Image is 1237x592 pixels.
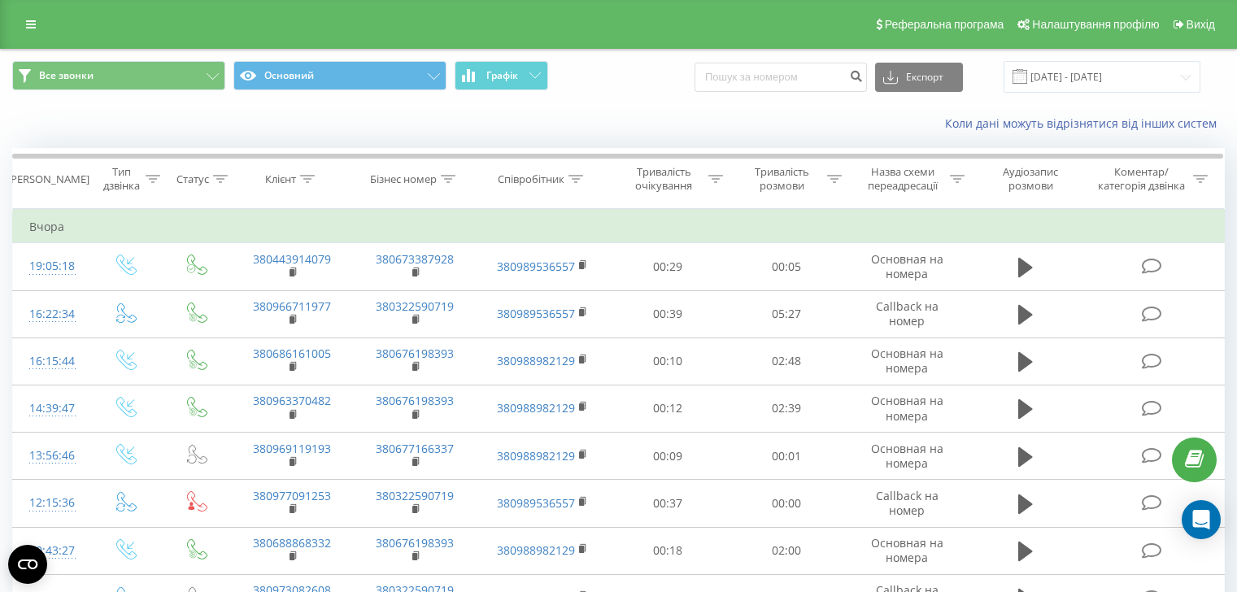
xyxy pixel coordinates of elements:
td: 00:37 [609,480,727,527]
a: 380988982129 [497,448,575,464]
button: Все звонки [12,61,225,90]
a: 380963370482 [253,393,331,408]
td: 00:12 [609,385,727,432]
td: 02:48 [727,337,845,385]
a: 380686161005 [253,346,331,361]
div: 19:05:18 [29,250,72,282]
span: Графік [486,70,518,81]
td: 00:09 [609,433,727,480]
a: 380969119193 [253,441,331,456]
div: Бізнес номер [370,172,437,186]
a: 380676198393 [376,535,454,551]
a: 380988982129 [497,542,575,558]
td: Основная на номера [845,527,968,574]
div: Назва схеми переадресації [860,165,946,193]
div: Співробітник [498,172,564,186]
a: 380989536557 [497,306,575,321]
div: 13:56:46 [29,440,72,472]
td: 00:18 [609,527,727,574]
td: Callback на номер [845,290,968,337]
td: 02:39 [727,385,845,432]
div: Коментар/категорія дзвінка [1094,165,1189,193]
td: 00:29 [609,243,727,290]
div: Статус [176,172,209,186]
div: 16:15:44 [29,346,72,377]
span: Вихід [1187,18,1215,31]
span: Налаштування профілю [1032,18,1159,31]
a: 380676198393 [376,393,454,408]
a: 380677166337 [376,441,454,456]
span: Все звонки [39,69,94,82]
a: 380988982129 [497,353,575,368]
a: 380966711977 [253,298,331,314]
td: 02:00 [727,527,845,574]
td: Основная на номера [845,385,968,432]
td: 00:01 [727,433,845,480]
input: Пошук за номером [695,63,867,92]
a: 380676198393 [376,346,454,361]
td: 00:10 [609,337,727,385]
div: Тривалість розмови [742,165,823,193]
a: 380322590719 [376,488,454,503]
a: 380977091253 [253,488,331,503]
div: Open Intercom Messenger [1182,500,1221,539]
a: 380688868332 [253,535,331,551]
div: Клієнт [265,172,296,186]
td: Callback на номер [845,480,968,527]
div: Аудіозапис розмови [983,165,1078,193]
td: 00:39 [609,290,727,337]
span: Реферальна програма [885,18,1004,31]
a: 380989536557 [497,259,575,274]
div: Тривалість очікування [624,165,705,193]
button: Open CMP widget [8,545,47,584]
a: 380322590719 [376,298,454,314]
div: [PERSON_NAME] [7,172,89,186]
div: Тип дзвінка [102,165,141,193]
button: Основний [233,61,446,90]
div: 16:22:34 [29,298,72,330]
td: Основная на номера [845,243,968,290]
a: 380443914079 [253,251,331,267]
td: Основная на номера [845,433,968,480]
button: Графік [455,61,548,90]
td: Основная на номера [845,337,968,385]
div: 14:39:47 [29,393,72,424]
a: Коли дані можуть відрізнятися вiд інших систем [945,115,1225,131]
td: 05:27 [727,290,845,337]
button: Експорт [875,63,963,92]
a: 380988982129 [497,400,575,416]
td: 00:05 [727,243,845,290]
div: 10:43:27 [29,535,72,567]
td: 00:00 [727,480,845,527]
a: 380673387928 [376,251,454,267]
td: Вчора [13,211,1225,243]
a: 380989536557 [497,495,575,511]
div: 12:15:36 [29,487,72,519]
